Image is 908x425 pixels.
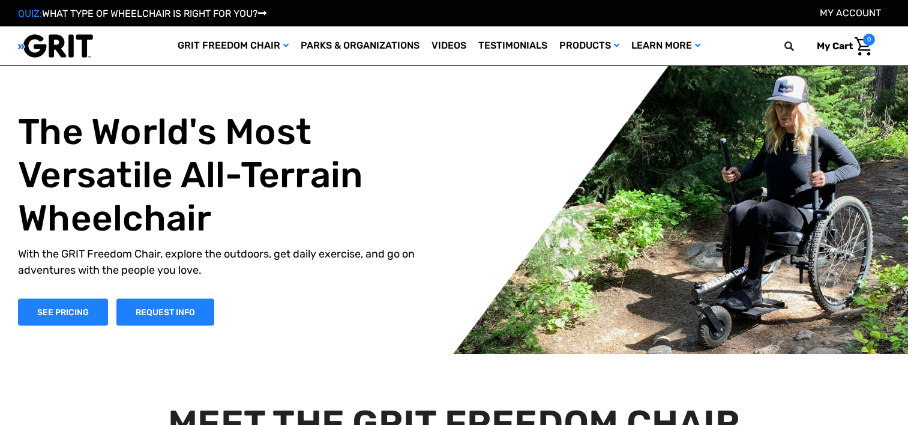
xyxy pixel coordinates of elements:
[18,298,108,325] a: Shop Now
[863,34,875,46] span: 0
[18,246,442,278] p: With the GRIT Freedom Chair, explore the outdoors, get daily exercise, and go on adventures with ...
[295,26,425,65] a: Parks & Organizations
[18,34,93,58] img: GRIT All-Terrain Wheelchair and Mobility Equipment
[553,26,625,65] a: Products
[425,26,472,65] a: Videos
[817,40,853,52] span: My Cart
[808,34,875,59] a: Cart with 0 items
[18,110,442,240] h1: The World's Most Versatile All-Terrain Wheelchair
[855,37,872,56] img: Cart
[790,34,808,59] input: Search
[18,8,42,19] span: QUIZ:
[116,298,214,325] a: Slide number 1, Request Information
[472,26,553,65] a: Testimonials
[820,7,881,19] a: Account
[625,26,706,65] a: Learn More
[18,8,266,19] a: QUIZ:WHAT TYPE OF WHEELCHAIR IS RIGHT FOR YOU?
[172,26,295,65] a: GRIT Freedom Chair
